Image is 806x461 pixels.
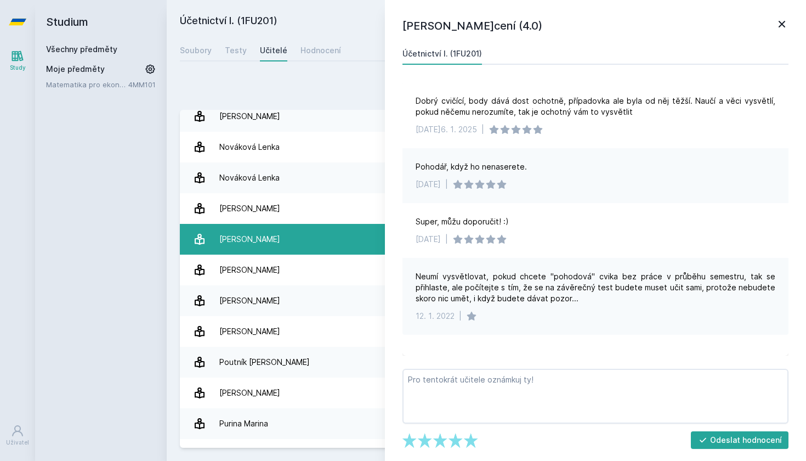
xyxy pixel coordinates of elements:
[2,419,33,452] a: Uživatel
[180,45,212,56] div: Soubory
[416,124,477,135] div: [DATE]6. 1. 2025
[416,216,509,227] div: Super, můžu doporučit! :)
[219,105,280,127] div: [PERSON_NAME]
[416,95,775,117] div: Dobrý cvičící, body dává dost ochotně, případovka ale byla od něj těžší. Naučí a věci vysvětlí, p...
[180,13,670,31] h2: Účetnictví I. (1FU201)
[180,162,793,193] a: Nováková Lenka 4 hodnocení 3.8
[10,64,26,72] div: Study
[300,45,341,56] div: Hodnocení
[2,44,33,77] a: Study
[416,161,527,172] div: Pohodář, když ho nenaserete.
[481,124,484,135] div: |
[219,167,280,189] div: Nováková Lenka
[416,311,455,322] div: 12. 1. 2022
[691,431,789,449] button: Odeslat hodnocení
[260,40,287,61] a: Učitelé
[128,80,156,89] a: 4MM101
[46,44,117,54] a: Všechny předměty
[180,285,793,316] a: [PERSON_NAME] 27 hodnocení 3.9
[180,255,793,285] a: [PERSON_NAME] 1 hodnocení 3.0
[416,234,441,245] div: [DATE]
[180,101,793,132] a: [PERSON_NAME] 2 hodnocení 5.0
[180,316,793,347] a: [PERSON_NAME] 5 hodnocení 2.2
[219,351,310,373] div: Poutník [PERSON_NAME]
[46,64,105,75] span: Moje předměty
[180,224,793,255] a: [PERSON_NAME] 35 hodnocení 4.7
[180,347,793,378] a: Poutník [PERSON_NAME] 4 hodnocení 4.8
[180,40,212,61] a: Soubory
[219,321,280,342] div: [PERSON_NAME]
[225,40,247,61] a: Testy
[459,311,462,322] div: |
[260,45,287,56] div: Učitelé
[180,378,793,408] a: [PERSON_NAME] 35 hodnocení 4.9
[180,132,793,162] a: Nováková Lenka 4 hodnocení 3.8
[219,259,280,281] div: [PERSON_NAME]
[219,413,268,435] div: Purina Marina
[180,408,793,439] a: Purina Marina 7 hodnocení 4.3
[180,193,793,224] a: [PERSON_NAME] 4 hodnocení 3.0
[416,179,441,190] div: [DATE]
[225,45,247,56] div: Testy
[6,438,29,447] div: Uživatel
[219,136,280,158] div: Nováková Lenka
[219,382,280,404] div: [PERSON_NAME]
[300,40,341,61] a: Hodnocení
[445,234,448,245] div: |
[219,228,280,250] div: [PERSON_NAME]
[46,79,128,90] a: Matematika pro ekonomy
[219,290,280,312] div: [PERSON_NAME]
[219,198,280,220] div: [PERSON_NAME]
[445,179,448,190] div: |
[416,271,775,304] div: Neumí vysvětlovat, pokud chcete "pohodová" cvika bez práce v průběhu semestru, tak se přihlaste, ...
